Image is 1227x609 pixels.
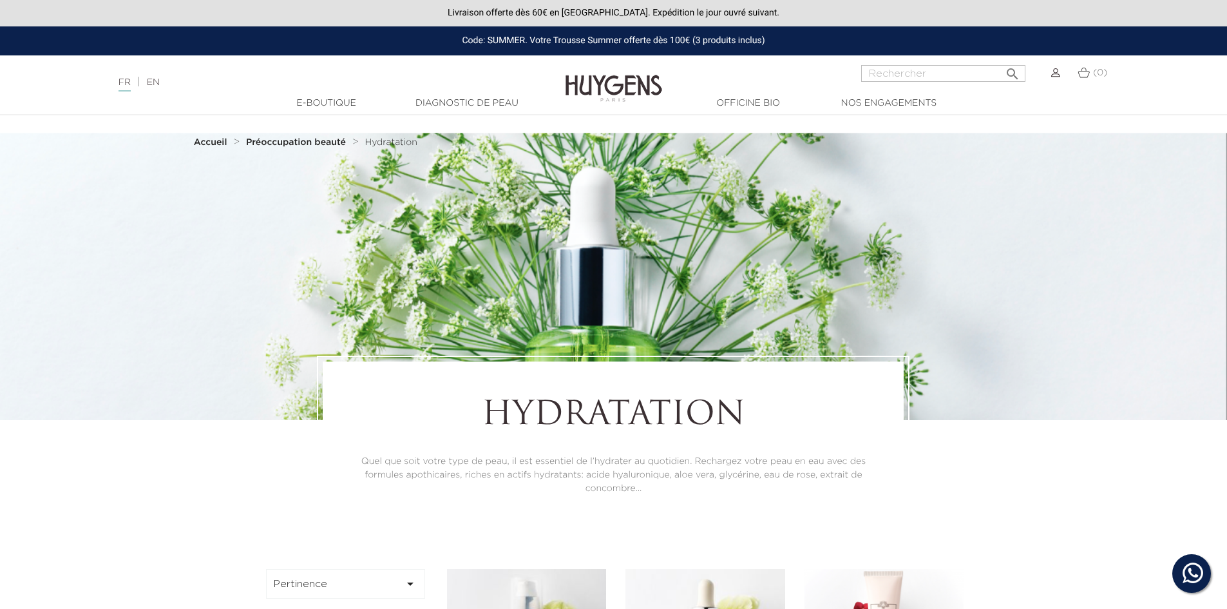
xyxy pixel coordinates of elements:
a: EN [147,78,160,87]
input: Rechercher [861,65,1025,82]
a: Nos engagements [824,97,953,110]
a: E-Boutique [262,97,391,110]
strong: Accueil [194,138,227,147]
p: Quel que soit votre type de peau, il est essentiel de l’hydrater au quotidien. Rechargez votre pe... [358,455,868,496]
a: FR [119,78,131,92]
span: Hydratation [365,138,417,147]
a: Accueil [194,137,230,148]
a: Diagnostic de peau [403,97,531,110]
i:  [1005,63,1020,78]
h1: Hydratation [358,397,868,436]
a: Hydratation [365,137,417,148]
a: Officine Bio [684,97,813,110]
div: | [112,75,502,90]
a: Préoccupation beauté [246,137,349,148]
span: (0) [1093,68,1107,77]
img: Huygens [566,54,662,104]
strong: Préoccupation beauté [246,138,346,147]
i:  [403,576,418,592]
button: Pertinence [266,569,426,599]
button:  [1001,61,1024,79]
